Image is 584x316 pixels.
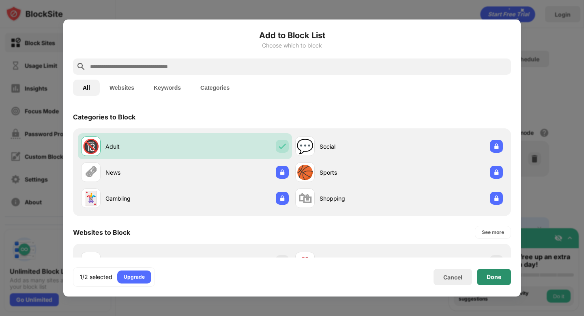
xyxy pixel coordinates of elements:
[144,80,191,96] button: Keywords
[320,194,399,203] div: Shopping
[105,258,185,266] div: [DOMAIN_NAME]
[105,168,185,177] div: News
[296,138,313,155] div: 💬
[73,228,130,236] div: Websites to Block
[73,113,135,121] div: Categories to Block
[443,274,462,281] div: Cancel
[296,164,313,181] div: 🏀
[300,257,310,266] img: favicons
[73,29,511,41] h6: Add to Block List
[80,273,112,281] div: 1/2 selected
[124,273,145,281] div: Upgrade
[320,258,399,266] div: [DOMAIN_NAME]
[191,80,239,96] button: Categories
[73,42,511,49] div: Choose which to block
[84,164,98,181] div: 🗞
[73,80,100,96] button: All
[105,142,185,151] div: Adult
[76,62,86,71] img: search.svg
[105,194,185,203] div: Gambling
[100,80,144,96] button: Websites
[86,257,96,266] img: favicons
[320,142,399,151] div: Social
[320,168,399,177] div: Sports
[82,190,99,207] div: 🃏
[482,228,504,236] div: See more
[487,274,501,280] div: Done
[82,138,99,155] div: 🔞
[298,190,312,207] div: 🛍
